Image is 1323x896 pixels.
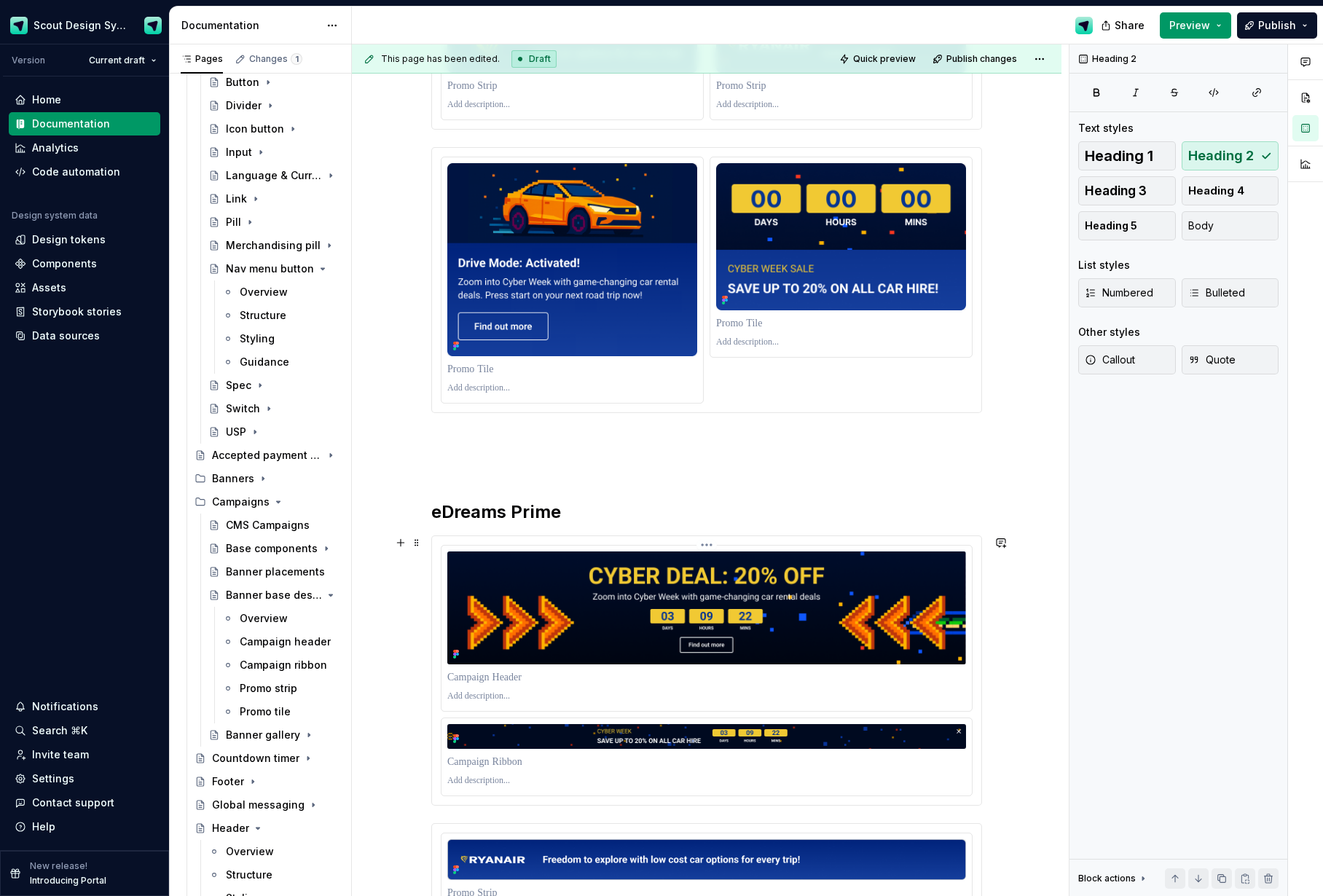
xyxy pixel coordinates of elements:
[30,860,87,872] p: New release!
[240,355,289,369] div: Guidance
[226,215,241,229] div: Pill
[226,168,322,183] div: Language & Currency input
[82,50,163,71] button: Current draft
[89,55,145,66] span: Current draft
[1078,258,1130,272] div: List styles
[9,324,160,347] a: Data sources
[9,743,160,766] a: Invite team
[1078,176,1176,205] button: Heading 3
[212,448,322,463] div: Accepted payment types
[226,541,318,556] div: Base components
[32,280,66,295] div: Assets
[9,276,160,299] a: Assets
[10,17,28,34] img: e611c74b-76fc-4ef0-bafa-dc494cd4cb8a.png
[381,53,500,65] span: This page has been edited.
[1182,278,1279,307] button: Bulleted
[32,699,98,714] div: Notifications
[212,798,305,812] div: Global messaging
[216,607,345,630] a: Overview
[189,444,345,467] a: Accepted payment types
[226,75,259,90] div: Button
[1169,18,1210,33] span: Preview
[203,840,345,863] a: Overview
[240,634,331,649] div: Campaign header
[32,795,114,810] div: Contact support
[212,751,299,766] div: Countdown timer
[1115,18,1145,33] span: Share
[203,397,345,420] a: Switch
[9,112,160,135] a: Documentation
[1188,219,1214,233] span: Body
[1085,219,1137,233] span: Heading 5
[216,677,345,700] a: Promo strip
[216,653,345,677] a: Campaign ribbon
[189,770,345,793] a: Footer
[32,329,100,343] div: Data sources
[203,234,345,257] a: Merchandising pill
[203,723,345,747] a: Banner gallery
[226,145,252,160] div: Input
[189,793,345,817] a: Global messaging
[203,863,345,887] a: Structure
[1085,184,1147,198] span: Heading 3
[1188,286,1245,300] span: Bulleted
[1188,184,1244,198] span: Heading 4
[226,378,251,393] div: Spec
[216,700,345,723] a: Promo tile
[1078,211,1176,240] button: Heading 5
[9,815,160,838] button: Help
[1182,345,1279,374] button: Quote
[3,9,166,41] button: Scout Design SystemDesign Ops
[181,18,319,33] div: Documentation
[1075,17,1093,34] img: Design Ops
[1078,121,1134,135] div: Text styles
[853,53,916,65] span: Quick preview
[203,537,345,560] a: Base components
[203,257,345,280] a: Nav menu button
[1085,149,1153,163] span: Heading 1
[240,704,291,719] div: Promo tile
[1078,278,1176,307] button: Numbered
[226,518,310,533] div: CMS Campaigns
[12,55,45,66] div: Version
[928,49,1024,69] button: Publish changes
[1078,873,1136,884] div: Block actions
[9,767,160,790] a: Settings
[216,630,345,653] a: Campaign header
[9,252,160,275] a: Components
[216,327,345,350] a: Styling
[1078,325,1140,339] div: Other styles
[144,17,162,34] img: Design Ops
[9,160,160,184] a: Code automation
[32,304,122,319] div: Storybook stories
[216,350,345,374] a: Guidance
[226,238,321,253] div: Merchandising pill
[291,53,302,65] span: 1
[189,490,345,514] div: Campaigns
[1085,353,1135,367] span: Callout
[240,611,288,626] div: Overview
[529,53,551,65] span: Draft
[32,723,87,738] div: Search ⌘K
[9,300,160,323] a: Storybook stories
[9,228,160,251] a: Design tokens
[203,211,345,234] a: Pill
[30,875,106,887] p: Introducing Portal
[12,210,98,221] div: Design system data
[249,53,302,65] div: Changes
[32,141,79,155] div: Analytics
[226,868,272,882] div: Structure
[1237,12,1317,39] button: Publish
[32,117,110,131] div: Documentation
[946,53,1017,65] span: Publish changes
[226,192,247,206] div: Link
[1078,345,1176,374] button: Callout
[1188,353,1236,367] span: Quote
[32,820,55,834] div: Help
[216,304,345,327] a: Structure
[1182,176,1279,205] button: Heading 4
[226,565,325,579] div: Banner placements
[32,93,61,107] div: Home
[212,821,249,836] div: Header
[203,420,345,444] a: USP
